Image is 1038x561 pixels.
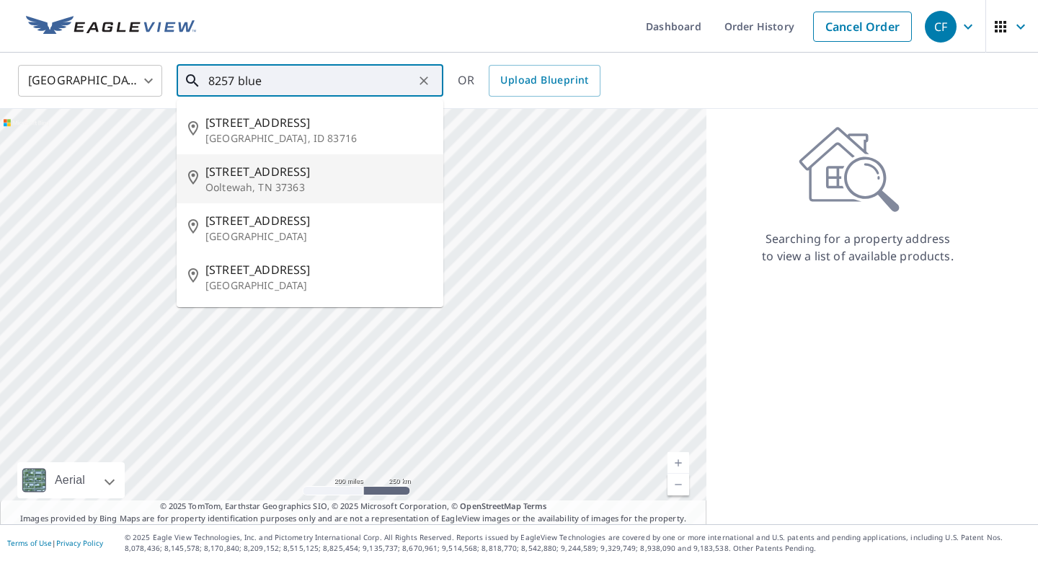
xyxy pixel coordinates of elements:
[205,131,432,146] p: [GEOGRAPHIC_DATA], ID 83716
[26,16,196,37] img: EV Logo
[160,500,547,513] span: © 2025 TomTom, Earthstar Geographics SIO, © 2025 Microsoft Corporation, ©
[414,71,434,91] button: Clear
[667,452,689,474] a: Current Level 5, Zoom In
[17,462,125,498] div: Aerial
[925,11,957,43] div: CF
[500,71,588,89] span: Upload Blueprint
[205,278,432,293] p: [GEOGRAPHIC_DATA]
[7,539,103,547] p: |
[813,12,912,42] a: Cancel Order
[125,532,1031,554] p: © 2025 Eagle View Technologies, Inc. and Pictometry International Corp. All Rights Reserved. Repo...
[205,163,432,180] span: [STREET_ADDRESS]
[458,65,600,97] div: OR
[7,538,52,548] a: Terms of Use
[205,114,432,131] span: [STREET_ADDRESS]
[50,462,89,498] div: Aerial
[667,474,689,495] a: Current Level 5, Zoom Out
[761,230,954,265] p: Searching for a property address to view a list of available products.
[523,500,547,511] a: Terms
[489,65,600,97] a: Upload Blueprint
[205,261,432,278] span: [STREET_ADDRESS]
[56,538,103,548] a: Privacy Policy
[208,61,414,101] input: Search by address or latitude-longitude
[460,500,520,511] a: OpenStreetMap
[205,212,432,229] span: [STREET_ADDRESS]
[205,229,432,244] p: [GEOGRAPHIC_DATA]
[205,180,432,195] p: Ooltewah, TN 37363
[18,61,162,101] div: [GEOGRAPHIC_DATA]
